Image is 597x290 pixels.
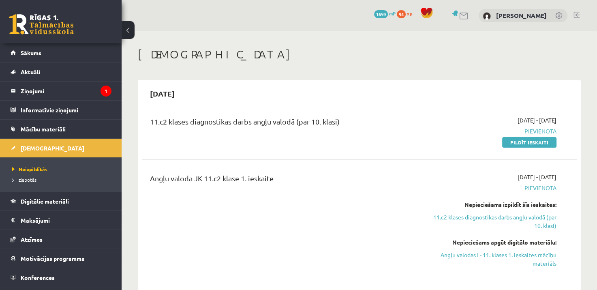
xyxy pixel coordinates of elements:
[150,173,417,188] div: Angļu valoda JK 11.c2 klase 1. ieskaite
[142,84,183,103] h2: [DATE]
[389,10,396,17] span: mP
[21,101,111,119] legend: Informatīvie ziņojumi
[11,43,111,62] a: Sākums
[21,236,43,243] span: Atzīmes
[21,211,111,230] legend: Maksājumi
[21,49,41,56] span: Sākums
[502,137,556,148] a: Pildīt ieskaiti
[397,10,406,18] span: 94
[11,62,111,81] a: Aktuāli
[11,139,111,157] a: [DEMOGRAPHIC_DATA]
[11,268,111,287] a: Konferences
[429,184,556,192] span: Pievienota
[12,176,113,183] a: Izlabotās
[21,68,40,75] span: Aktuāli
[483,12,491,20] img: Nikola Volka
[429,200,556,209] div: Nepieciešams izpildīt šīs ieskaites:
[429,127,556,135] span: Pievienota
[374,10,396,17] a: 1659 mP
[374,10,388,18] span: 1659
[21,274,55,281] span: Konferences
[11,211,111,230] a: Maksājumi
[21,82,111,100] legend: Ziņojumi
[518,173,556,181] span: [DATE] - [DATE]
[429,251,556,268] a: Angļu valodas I - 11. klases 1. ieskaites mācību materiāls
[21,255,85,262] span: Motivācijas programma
[11,230,111,249] a: Atzīmes
[9,14,74,34] a: Rīgas 1. Tālmācības vidusskola
[101,86,111,97] i: 1
[496,11,547,19] a: [PERSON_NAME]
[407,10,412,17] span: xp
[21,144,84,152] span: [DEMOGRAPHIC_DATA]
[12,166,47,172] span: Neizpildītās
[397,10,416,17] a: 94 xp
[11,82,111,100] a: Ziņojumi1
[11,192,111,211] a: Digitālie materiāli
[21,125,66,133] span: Mācību materiāli
[11,249,111,268] a: Motivācijas programma
[150,116,417,131] div: 11.c2 klases diagnostikas darbs angļu valodā (par 10. klasi)
[11,101,111,119] a: Informatīvie ziņojumi
[518,116,556,125] span: [DATE] - [DATE]
[12,165,113,173] a: Neizpildītās
[429,238,556,247] div: Nepieciešams apgūt digitālo materiālu:
[138,47,581,61] h1: [DEMOGRAPHIC_DATA]
[21,198,69,205] span: Digitālie materiāli
[429,213,556,230] a: 11.c2 klases diagnostikas darbs angļu valodā (par 10. klasi)
[11,120,111,138] a: Mācību materiāli
[12,176,36,183] span: Izlabotās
